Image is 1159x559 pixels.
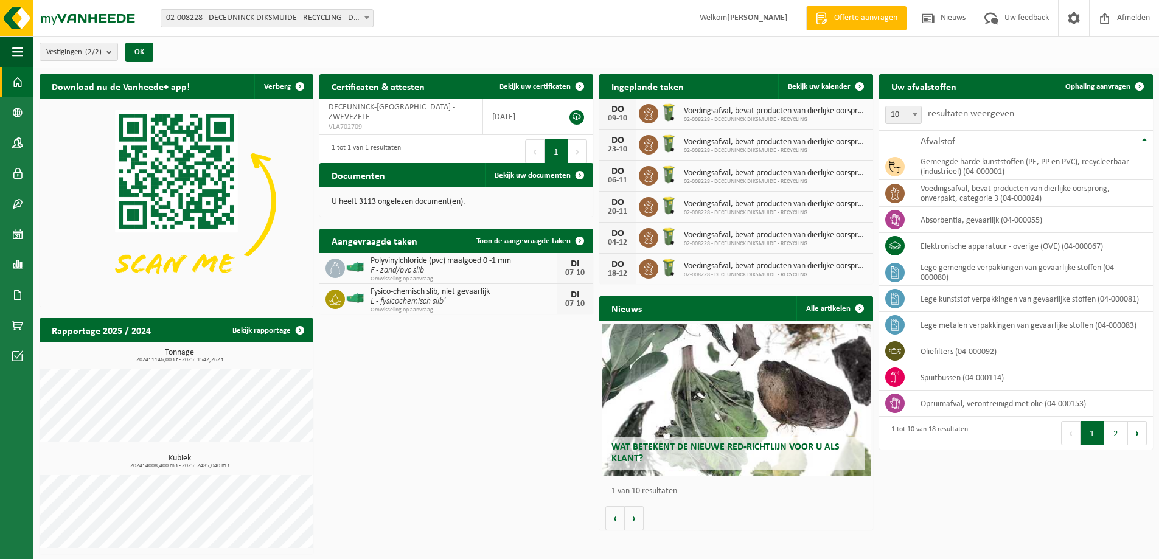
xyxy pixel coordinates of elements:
[563,290,587,300] div: DI
[911,286,1153,312] td: lege kunststof verpakkingen van gevaarlijke stoffen (04-000081)
[371,297,445,306] i: L - fysicochemisch slib’
[684,137,867,147] span: Voedingsafval, bevat producten van dierlijke oorsprong, onverpakt, categorie 3
[1065,83,1130,91] span: Ophaling aanvragen
[911,259,1153,286] td: lege gemengde verpakkingen van gevaarlijke stoffen (04-000080)
[684,231,867,240] span: Voedingsafval, bevat producten van dierlijke oorsprong, onverpakt, categorie 3
[911,364,1153,391] td: spuitbussen (04-000114)
[806,6,907,30] a: Offerte aanvragen
[605,145,630,154] div: 23-10
[911,180,1153,207] td: voedingsafval, bevat producten van dierlijke oorsprong, onverpakt, categorie 3 (04-000024)
[796,296,872,321] a: Alle artikelen
[911,312,1153,338] td: lege metalen verpakkingen van gevaarlijke stoffen (04-000083)
[602,324,871,476] a: Wat betekent de nieuwe RED-richtlijn voor u als klant?
[319,163,397,187] h2: Documenten
[319,229,430,252] h2: Aangevraagde taken
[563,269,587,277] div: 07-10
[563,259,587,269] div: DI
[605,229,630,238] div: DO
[605,207,630,216] div: 20-11
[46,463,313,469] span: 2024: 4008,400 m3 - 2025: 2485,040 m3
[611,487,867,496] p: 1 van 10 resultaten
[371,266,424,275] i: F - zand/pvc slib
[658,102,679,123] img: WB-0140-HPE-GN-50
[599,296,654,320] h2: Nieuws
[911,233,1153,259] td: elektronische apparatuur - overige (OVE) (04-000067)
[46,357,313,363] span: 2024: 1146,003 t - 2025: 1542,262 t
[911,391,1153,417] td: opruimafval, verontreinigd met olie (04-000153)
[46,454,313,469] h3: Kubiek
[490,74,592,99] a: Bekijk uw certificaten
[345,293,366,304] img: HK-XO-16-GN-00
[684,209,867,217] span: 02-008228 - DECEUNINCK DIKSMUIDE - RECYCLING
[254,74,312,99] button: Verberg
[605,269,630,278] div: 18-12
[605,506,625,530] button: Vorige
[325,138,401,165] div: 1 tot 1 van 1 resultaten
[371,287,557,297] span: Fysico-chemisch slib, niet gevaarlijk
[40,318,163,342] h2: Rapportage 2025 / 2024
[46,349,313,363] h3: Tonnage
[911,207,1153,233] td: absorbentia, gevaarlijk (04-000055)
[6,532,203,559] iframe: chat widget
[495,172,571,179] span: Bekijk uw documenten
[476,237,571,245] span: Toon de aangevraagde taken
[684,200,867,209] span: Voedingsafval, bevat producten van dierlijke oorsprong, onverpakt, categorie 3
[40,74,202,98] h2: Download nu de Vanheede+ app!
[545,139,568,164] button: 1
[605,167,630,176] div: DO
[40,99,313,304] img: Download de VHEPlus App
[879,74,969,98] h2: Uw afvalstoffen
[658,257,679,278] img: WB-0140-HPE-GN-50
[40,43,118,61] button: Vestigingen(2/2)
[46,43,102,61] span: Vestigingen
[684,106,867,116] span: Voedingsafval, bevat producten van dierlijke oorsprong, onverpakt, categorie 3
[371,256,557,266] span: Polyvinylchloride (pvc) maalgoed 0 -1 mm
[1081,421,1104,445] button: 1
[658,133,679,154] img: WB-0140-HPE-GN-50
[499,83,571,91] span: Bekijk uw certificaten
[345,262,366,273] img: HK-XO-16-GN-00
[605,105,630,114] div: DO
[684,178,867,186] span: 02-008228 - DECEUNINCK DIKSMUIDE - RECYCLING
[921,137,955,147] span: Afvalstof
[1061,421,1081,445] button: Previous
[928,109,1014,119] label: resultaten weergeven
[605,198,630,207] div: DO
[911,338,1153,364] td: oliefilters (04-000092)
[563,300,587,308] div: 07-10
[605,136,630,145] div: DO
[684,147,867,155] span: 02-008228 - DECEUNINCK DIKSMUIDE - RECYCLING
[329,103,455,122] span: DECEUNINCK-[GEOGRAPHIC_DATA] - ZWEVEZELE
[684,240,867,248] span: 02-008228 - DECEUNINCK DIKSMUIDE - RECYCLING
[1056,74,1152,99] a: Ophaling aanvragen
[161,9,374,27] span: 02-008228 - DECEUNINCK DIKSMUIDE - RECYCLING - DIKSMUIDE
[625,506,644,530] button: Volgende
[788,83,851,91] span: Bekijk uw kalender
[605,114,630,123] div: 09-10
[684,168,867,178] span: Voedingsafval, bevat producten van dierlijke oorsprong, onverpakt, categorie 3
[658,195,679,216] img: WB-0140-HPE-GN-50
[658,164,679,185] img: WB-0140-HPE-GN-50
[329,122,473,132] span: VLA702709
[483,99,551,135] td: [DATE]
[371,276,557,283] span: Omwisseling op aanvraag
[605,238,630,247] div: 04-12
[605,260,630,269] div: DO
[223,318,312,342] a: Bekijk rapportage
[85,48,102,56] count: (2/2)
[684,262,867,271] span: Voedingsafval, bevat producten van dierlijke oorsprong, onverpakt, categorie 3
[886,106,921,123] span: 10
[371,307,557,314] span: Omwisseling op aanvraag
[885,106,922,124] span: 10
[605,176,630,185] div: 06-11
[885,420,968,446] div: 1 tot 10 van 18 resultaten
[778,74,872,99] a: Bekijk uw kalender
[568,139,587,164] button: Next
[1128,421,1147,445] button: Next
[911,153,1153,180] td: gemengde harde kunststoffen (PE, PP en PVC), recycleerbaar (industrieel) (04-000001)
[831,12,900,24] span: Offerte aanvragen
[684,271,867,279] span: 02-008228 - DECEUNINCK DIKSMUIDE - RECYCLING
[599,74,696,98] h2: Ingeplande taken
[658,226,679,247] img: WB-0140-HPE-GN-50
[467,229,592,253] a: Toon de aangevraagde taken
